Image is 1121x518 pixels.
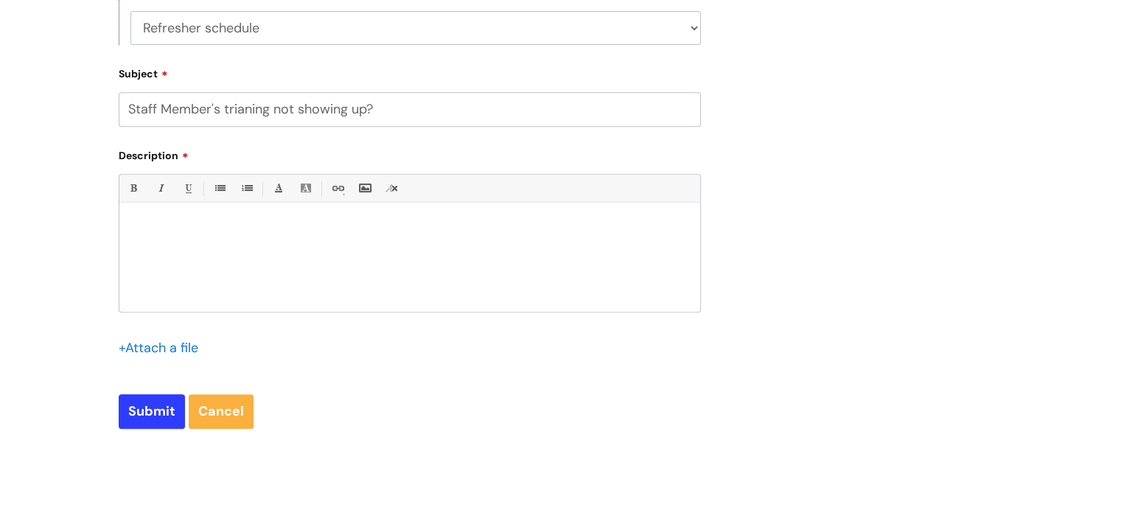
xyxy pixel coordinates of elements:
a: Back Color [296,179,315,197]
a: Bold (Ctrl-B) [124,179,142,197]
a: Insert Image... [355,179,374,197]
input: Submit [119,394,185,428]
a: 1. Ordered List (Ctrl-Shift-8) [237,179,256,197]
a: Cancel [189,394,254,428]
a: • Unordered List (Ctrl-Shift-7) [210,179,228,197]
a: Font Color [269,179,287,197]
div: Attach a file [119,336,207,360]
a: Italic (Ctrl-I) [151,179,170,197]
a: Underline(Ctrl-U) [178,179,197,197]
a: Remove formatting (Ctrl-\) [383,179,401,197]
a: Link [328,179,346,197]
label: Subject [119,63,701,80]
label: Description [119,144,701,162]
